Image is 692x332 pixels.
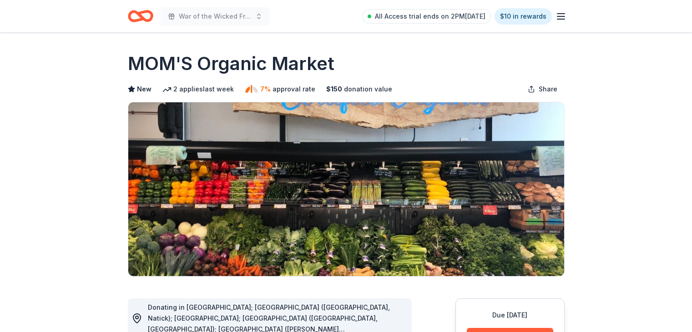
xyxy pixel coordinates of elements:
a: All Access trial ends on 2PM[DATE] [362,9,491,24]
a: Home [128,5,153,27]
h1: MOM'S Organic Market [128,51,334,76]
span: Share [539,84,557,95]
span: New [137,84,152,95]
span: 7% [260,84,271,95]
span: donation value [344,84,392,95]
div: Due [DATE] [467,310,553,321]
span: War of the Wicked Friendly 10uC [179,11,252,22]
span: approval rate [273,84,315,95]
div: 2 applies last week [162,84,234,95]
button: War of the Wicked Friendly 10uC [161,7,270,25]
span: All Access trial ends on 2PM[DATE] [375,11,485,22]
button: Share [520,80,565,98]
a: $10 in rewards [495,8,552,25]
span: $ 150 [326,84,342,95]
img: Image for MOM'S Organic Market [128,102,564,276]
